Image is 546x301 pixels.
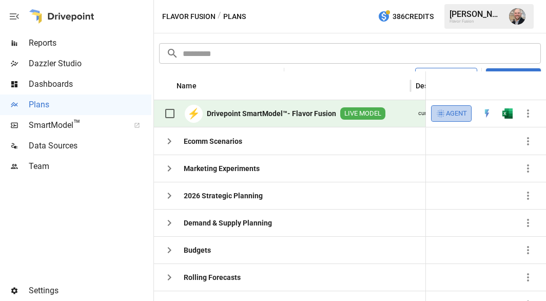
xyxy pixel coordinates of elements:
[218,10,221,23] div: /
[184,272,241,283] b: Rolling Forecasts
[450,9,503,19] div: [PERSON_NAME]
[415,68,477,98] button: Add Folder
[29,58,151,70] span: Dazzler Studio
[393,10,434,23] span: 386 Credits
[184,245,211,255] b: Budgets
[450,19,503,24] div: Flavor Fusion
[502,108,513,119] div: Open in Excel
[29,160,151,173] span: Team
[29,119,123,131] span: SmartModel
[509,8,525,25] img: Dustin Jacobson
[524,79,538,93] button: Sort
[184,163,260,174] b: Marketing Experiments
[198,79,212,93] button: Sort
[502,108,513,119] img: excel-icon.76473adf.svg
[184,218,272,228] b: Demand & Supply Planning
[374,7,438,26] button: 386Credits
[29,285,151,297] span: Settings
[503,2,532,31] button: Dustin Jacobson
[29,99,151,111] span: Plans
[482,108,492,119] img: quick-edit-flash.b8aec18c.svg
[185,105,203,123] div: ⚡
[29,78,151,90] span: Dashboards
[177,82,197,90] div: Name
[29,140,151,152] span: Data Sources
[207,108,336,119] b: Drivepoint SmartModel™- Flavor Fusion
[184,136,242,146] b: Ecomm Scenarios
[482,108,492,119] div: Open in Quick Edit
[446,108,467,120] span: Agent
[29,37,151,49] span: Reports
[486,68,541,97] button: New Plan
[416,82,454,90] div: Description
[73,118,81,130] span: ™
[184,191,263,201] b: 2026 Strategic Planning
[162,10,216,23] button: Flavor Fusion
[418,109,520,118] div: current live model - permission required
[340,109,385,119] span: LIVE MODEL
[431,105,472,122] button: Agent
